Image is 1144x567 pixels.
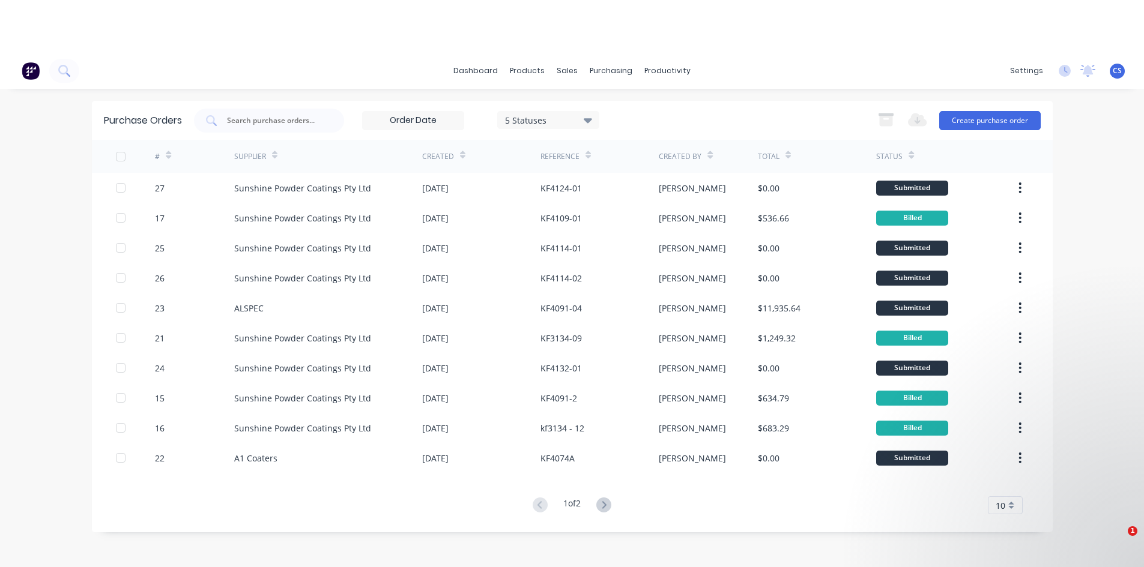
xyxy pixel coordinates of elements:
[758,212,789,224] div: $536.66
[104,113,182,128] div: Purchase Orders
[876,451,948,466] div: Submitted
[234,332,371,344] div: Sunshine Powder Coatings Pty Ltd
[234,302,264,314] div: ALSPEC
[876,271,948,286] div: Submitted
[155,452,165,464] div: 22
[659,362,726,374] div: [PERSON_NAME]
[876,361,948,376] div: Submitted
[1103,526,1132,555] iframe: Intercom live chat
[758,452,779,464] div: $0.00
[363,112,464,130] input: Order Date
[422,362,449,374] div: [DATE]
[540,242,582,254] div: KF4114-01
[876,181,948,196] div: Submitted
[155,212,165,224] div: 17
[659,302,726,314] div: [PERSON_NAME]
[540,332,582,344] div: KF3134-09
[1004,62,1049,80] div: settings
[234,212,371,224] div: Sunshine Powder Coatings Pty Ltd
[234,452,277,464] div: A1 Coaters
[234,151,266,162] div: Supplier
[422,452,449,464] div: [DATE]
[234,182,371,194] div: Sunshine Powder Coatings Pty Ltd
[876,151,903,162] div: Status
[758,362,779,374] div: $0.00
[876,391,948,406] div: Billed
[234,242,371,254] div: Sunshine Powder Coatings Pty Ltd
[758,332,796,344] div: $1,249.32
[422,422,449,434] div: [DATE]
[540,151,580,162] div: Reference
[659,272,726,284] div: [PERSON_NAME]
[155,182,165,194] div: 27
[540,362,582,374] div: KF4132-01
[155,302,165,314] div: 23
[758,151,779,162] div: Total
[758,182,779,194] div: $0.00
[584,62,638,80] div: purchasing
[758,302,800,314] div: $11,935.64
[876,301,948,316] div: Submitted
[563,497,581,514] div: 1 of 2
[1128,526,1137,536] span: 1
[226,115,325,127] input: Search purchase orders...
[659,212,726,224] div: [PERSON_NAME]
[540,452,575,464] div: KF4074A
[551,62,584,80] div: sales
[876,241,948,256] div: Submitted
[422,182,449,194] div: [DATE]
[758,392,789,404] div: $634.79
[234,392,371,404] div: Sunshine Powder Coatings Pty Ltd
[659,452,726,464] div: [PERSON_NAME]
[155,362,165,374] div: 24
[1113,65,1122,76] span: CS
[659,422,726,434] div: [PERSON_NAME]
[505,113,591,126] div: 5 Statuses
[504,62,551,80] div: products
[540,212,582,224] div: KF4109-01
[155,242,165,254] div: 25
[155,422,165,434] div: 16
[659,332,726,344] div: [PERSON_NAME]
[659,392,726,404] div: [PERSON_NAME]
[422,302,449,314] div: [DATE]
[234,362,371,374] div: Sunshine Powder Coatings Pty Ltd
[758,272,779,284] div: $0.00
[540,302,582,314] div: KF4091-04
[876,211,948,226] div: Billed
[155,272,165,284] div: 26
[234,422,371,434] div: Sunshine Powder Coatings Pty Ltd
[422,272,449,284] div: [DATE]
[540,182,582,194] div: KF4124-01
[758,242,779,254] div: $0.00
[422,242,449,254] div: [DATE]
[540,392,577,404] div: KF4091-2
[422,151,454,162] div: Created
[155,151,160,162] div: #
[155,332,165,344] div: 21
[659,182,726,194] div: [PERSON_NAME]
[659,151,701,162] div: Created By
[939,111,1041,130] button: Create purchase order
[758,422,789,434] div: $683.29
[422,332,449,344] div: [DATE]
[422,392,449,404] div: [DATE]
[638,62,697,80] div: productivity
[22,62,40,80] img: Factory
[876,421,948,436] div: Billed
[540,272,582,284] div: KF4114-02
[422,212,449,224] div: [DATE]
[234,272,371,284] div: Sunshine Powder Coatings Pty Ltd
[447,62,504,80] a: dashboard
[155,392,165,404] div: 15
[876,331,948,346] div: Billed
[540,422,584,434] div: kf3134 - 12
[659,242,726,254] div: [PERSON_NAME]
